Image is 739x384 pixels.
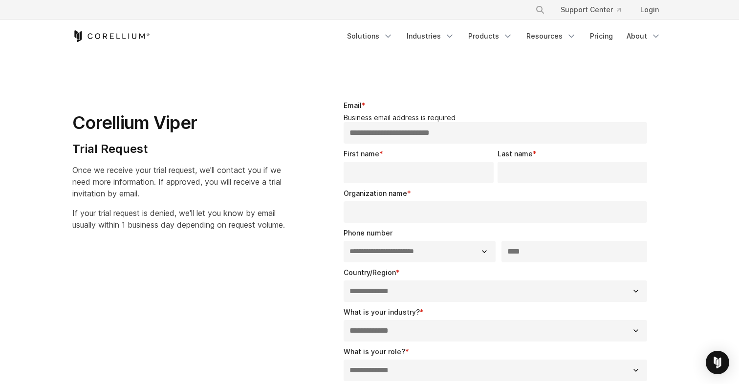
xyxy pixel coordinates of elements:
a: Corellium Home [72,30,150,42]
span: What is your industry? [344,308,420,316]
div: Navigation Menu [523,1,667,19]
h1: Corellium Viper [72,112,285,134]
legend: Business email address is required [344,113,651,122]
span: What is your role? [344,347,405,356]
a: Support Center [553,1,629,19]
span: If your trial request is denied, we'll let you know by email usually within 1 business day depend... [72,208,285,230]
span: Organization name [344,189,407,197]
span: Once we receive your trial request, we'll contact you if we need more information. If approved, y... [72,165,282,198]
div: Navigation Menu [341,27,667,45]
a: Resources [521,27,582,45]
a: Solutions [341,27,399,45]
span: Country/Region [344,268,396,277]
button: Search [531,1,549,19]
span: First name [344,149,379,158]
a: Pricing [584,27,619,45]
span: Email [344,101,362,109]
a: Login [632,1,667,19]
a: About [621,27,667,45]
span: Last name [498,149,533,158]
span: Phone number [344,229,392,237]
div: Open Intercom Messenger [706,351,729,374]
h4: Trial Request [72,142,285,156]
a: Products [462,27,519,45]
a: Industries [401,27,460,45]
